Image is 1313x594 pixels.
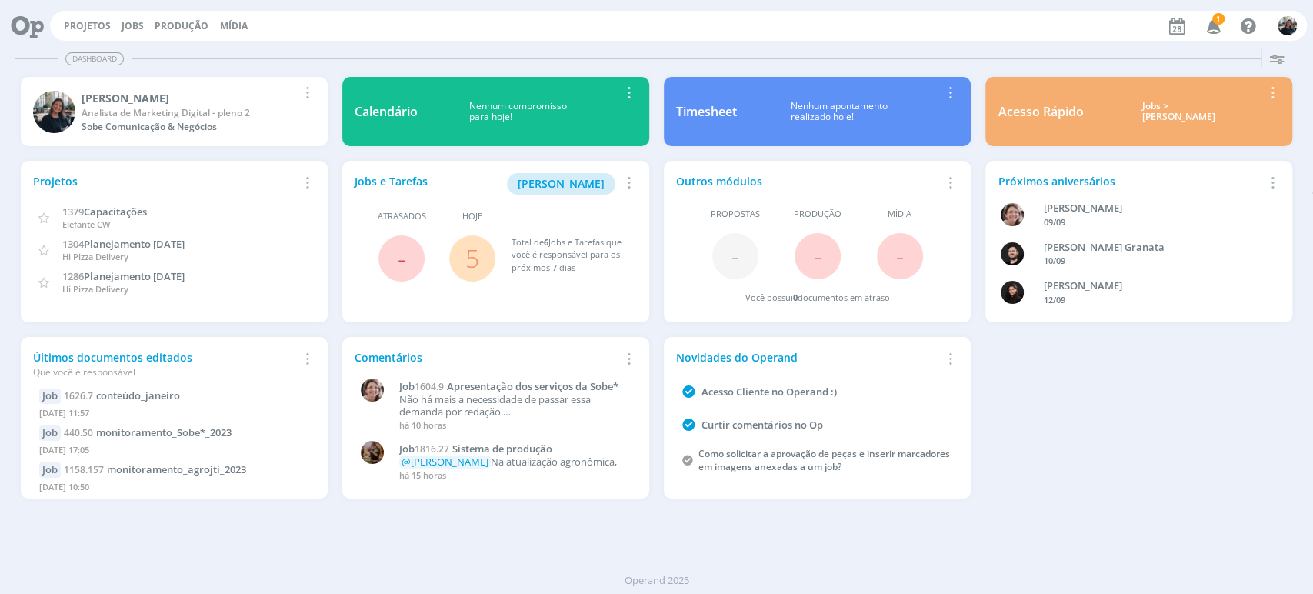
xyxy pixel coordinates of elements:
a: 1286Planejamento [DATE] [62,269,185,283]
span: Hi Pizza Delivery [62,251,128,262]
img: A [361,441,384,464]
a: 1158.157monitoramento_agrojti_2023 [64,462,246,476]
span: Hoje [462,210,482,223]
div: Job [39,389,61,404]
span: Hi Pizza Delivery [62,283,128,295]
span: 09/09 [1044,216,1065,228]
a: 1626.7conteúdo_janeiro [64,389,180,402]
span: 440.50 [64,426,93,439]
button: M [1277,12,1298,39]
span: 1816.27 [415,442,449,456]
div: Comentários [355,349,618,365]
div: Job [39,425,61,441]
span: 1304 [62,237,84,251]
div: Que você é responsável [33,365,297,379]
div: Nenhum compromisso para hoje! [418,101,618,123]
a: Job1604.9Apresentação dos serviços da Sobe* [399,381,629,393]
div: Analista de Marketing Digital - pleno 2 [82,106,297,120]
a: Produção [155,19,208,32]
a: 1379Capacitações [62,204,147,219]
a: M[PERSON_NAME]Analista de Marketing Digital - pleno 2Sobe Comunicação & Negócios [21,77,328,146]
a: Job1816.27Sistema de produção [399,443,629,456]
a: 1304Planejamento [DATE] [62,236,185,251]
span: há 15 horas [399,469,446,481]
span: [PERSON_NAME] [518,176,605,191]
a: TimesheetNenhum apontamentorealizado hoje! [664,77,971,146]
span: Sistema de produção [452,442,552,456]
img: L [1001,281,1024,304]
a: Projetos [64,19,111,32]
span: Apresentação dos serviços da Sobe* [447,379,618,393]
div: Acesso Rápido [998,102,1083,121]
span: - [398,242,405,275]
span: Dashboard [65,52,124,65]
button: [PERSON_NAME] [507,173,615,195]
a: Como solicitar a aprovação de peças e inserir marcadores em imagens anexadas a um job? [698,447,950,473]
span: Elefante CW [62,219,110,230]
span: 0 [793,292,798,303]
span: há 10 horas [399,419,446,431]
div: Bruno Corralo Granata [1044,240,1260,255]
div: [DATE] 17:05 [39,441,309,463]
div: Luana da Silva de Andrade [1044,279,1260,294]
span: 1379 [62,205,84,219]
span: conteúdo_janeiro [96,389,180,402]
div: Novidades do Operand [676,349,940,365]
a: Acesso Cliente no Operand :) [701,385,837,399]
div: Próximos aniversários [998,173,1261,189]
div: Aline Beatriz Jackisch [1044,201,1260,216]
span: 1158.157 [64,463,104,476]
img: M [1278,16,1297,35]
div: Outros módulos [676,173,940,189]
span: Produção [794,208,841,221]
div: Mayara Peruzzo [82,90,297,106]
div: Nenhum apontamento realizado hoje! [737,101,940,123]
a: Jobs [122,19,144,32]
span: 1 [1212,13,1225,25]
span: - [814,239,821,272]
div: Job [39,462,61,478]
span: Planejamento [DATE] [84,269,185,283]
div: Jobs > [PERSON_NAME] [1095,101,1261,123]
a: 5 [465,242,479,275]
div: [DATE] 11:57 [39,404,309,426]
a: Curtir comentários no Op [701,418,823,432]
span: Capacitações [84,205,147,219]
button: Produção [150,20,213,32]
div: Projetos [33,173,297,189]
div: Calendário [355,102,418,121]
span: 6 [543,236,548,248]
div: Timesheet [676,102,737,121]
span: monitoramento_agrojti_2023 [107,462,246,476]
div: Últimos documentos editados [33,349,297,379]
span: - [731,239,739,272]
a: [PERSON_NAME] [507,175,615,190]
span: Propostas [711,208,760,221]
span: 1626.7 [64,389,93,402]
img: A [1001,203,1024,226]
img: A [361,379,384,402]
span: @[PERSON_NAME] [402,455,488,469]
span: 12/09 [1044,294,1065,305]
button: Mídia [215,20,252,32]
span: 1286 [62,269,84,283]
span: Mídia [888,208,911,221]
span: monitoramento_Sobe*_2023 [96,425,232,439]
span: - [896,239,904,272]
p: Não há mais a necessidade de passar essa demanda por redação. [399,394,629,418]
span: 1604.9 [415,380,444,393]
span: Planejamento [DATE] [84,237,185,251]
button: Projetos [59,20,115,32]
img: M [33,91,75,133]
span: 10/09 [1044,255,1065,266]
button: Jobs [117,20,148,32]
img: B [1001,242,1024,265]
a: 440.50monitoramento_Sobe*_2023 [64,425,232,439]
button: 1 [1196,12,1228,40]
div: Você possui documentos em atraso [745,292,890,305]
p: Na atualização agronômica, [399,456,629,469]
div: Jobs e Tarefas [355,173,618,195]
div: Total de Jobs e Tarefas que você é responsável para os próximos 7 dias [511,236,622,275]
a: Mídia [220,19,248,32]
span: Atrasados [378,210,426,223]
